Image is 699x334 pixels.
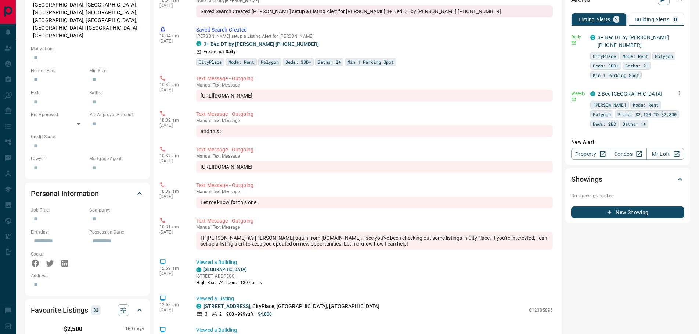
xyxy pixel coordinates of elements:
[196,118,212,123] span: manual
[571,97,576,102] svg: Email
[31,89,86,96] p: Beds:
[196,217,553,225] p: Text Message - Outgoing
[590,91,595,96] div: condos.ca
[31,301,144,319] div: Favourite Listings32
[571,148,609,160] a: Property
[609,148,646,160] a: Condos
[196,279,262,286] p: High-Rise | 74 floors | 1397 units
[347,58,394,66] span: Min 1 Parking Spot
[196,225,553,230] p: Text Message
[196,154,212,159] span: manual
[89,111,144,118] p: Pre-Approval Amount:
[93,306,98,314] p: 32
[633,101,659,109] span: Mode: Rent
[203,267,246,272] a: [GEOGRAPHIC_DATA]
[285,58,311,66] span: Beds: 3BD+
[635,17,670,22] p: Building Alerts
[196,232,553,250] div: Hi [PERSON_NAME], it's [PERSON_NAME] again from [DOMAIN_NAME]. I see you've been checking out som...
[31,155,86,162] p: Lawyer:
[159,82,185,87] p: 10:32 am
[31,185,144,202] div: Personal Information
[31,111,86,118] p: Pre-Approved:
[623,120,646,128] span: Baths: 1+
[655,52,673,60] span: Polygon
[31,188,99,199] h2: Personal Information
[228,58,254,66] span: Mode: Rent
[226,49,235,54] strong: Daily
[226,311,253,318] p: 900 - 999 sqft
[31,207,86,213] p: Job Title:
[89,67,144,74] p: Min Size:
[196,5,553,17] div: Saved Search Created [PERSON_NAME] setup a Listing Alert for [PERSON_NAME] 3+ Bed DT by [PERSON_N...
[571,138,684,146] p: New Alert:
[159,38,185,44] p: [DATE]
[89,229,144,235] p: Possession Date:
[196,82,553,88] p: Text Message
[159,302,185,307] p: 12:58 am
[196,326,553,334] p: Viewed a Building
[571,90,586,97] p: Weekly
[31,251,86,257] p: Social:
[159,153,185,158] p: 10:32 am
[318,58,341,66] span: Baths: 2+
[159,271,185,276] p: [DATE]
[617,111,677,118] span: Price: $2,100 TO $2,800
[571,192,684,199] p: No showings booked
[196,295,553,302] p: Viewed a Listing
[598,91,662,97] a: 2 Bed [GEOGRAPHIC_DATA]
[579,17,610,22] p: Listing Alerts
[125,326,144,332] p: 169 days
[571,40,576,45] svg: Email
[196,304,201,309] div: condos.ca
[593,52,616,60] span: CityPlace
[196,34,553,39] p: [PERSON_NAME] setup a Listing Alert for [PERSON_NAME]
[196,146,553,154] p: Text Message - Outgoing
[646,148,684,160] a: Mr.Loft
[261,58,279,66] span: Polygon
[529,307,553,313] p: C12385895
[593,62,619,69] span: Beds: 3BD+
[196,181,553,189] p: Text Message - Outgoing
[159,307,185,312] p: [DATE]
[196,154,553,159] p: Text Message
[203,41,319,47] a: 3+ Bed DT by [PERSON_NAME] [PHONE_NUMBER]
[89,207,144,213] p: Company:
[196,189,553,194] p: Text Message
[203,48,235,55] p: Frequency:
[571,206,684,218] button: New Showing
[196,161,553,173] div: [URL][DOMAIN_NAME]
[159,33,185,38] p: 10:34 am
[593,120,616,128] span: Beds: 2BD
[159,3,185,8] p: [DATE]
[31,67,86,74] p: Home Type:
[203,303,250,309] a: [STREET_ADDRESS]
[205,311,208,318] p: 3
[159,266,185,271] p: 12:59 am
[196,118,553,123] p: Text Message
[674,17,677,22] p: 0
[159,87,185,92] p: [DATE]
[196,125,553,137] div: and this :
[159,224,185,230] p: 10:31 am
[199,58,222,66] span: CityPlace
[159,194,185,199] p: [DATE]
[31,229,86,235] p: Birthday:
[31,133,144,140] p: Credit Score:
[196,75,553,82] p: Text Message - Outgoing
[31,45,144,52] p: Motivation:
[159,230,185,235] p: [DATE]
[196,189,212,194] span: manual
[31,272,144,279] p: Address:
[593,101,626,109] span: [PERSON_NAME]
[593,71,639,79] span: Min 1 Parking Spot
[89,89,144,96] p: Baths:
[196,267,201,272] div: condos.ca
[196,197,553,208] div: Let me know for this one :
[571,34,586,40] p: Daily
[159,189,185,194] p: 10:32 am
[196,258,553,266] p: Viewed a Building
[196,26,553,34] p: Saved Search Created
[31,304,88,316] h2: Favourite Listings
[258,311,272,318] p: $4,800
[196,90,553,102] div: [URL][DOMAIN_NAME]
